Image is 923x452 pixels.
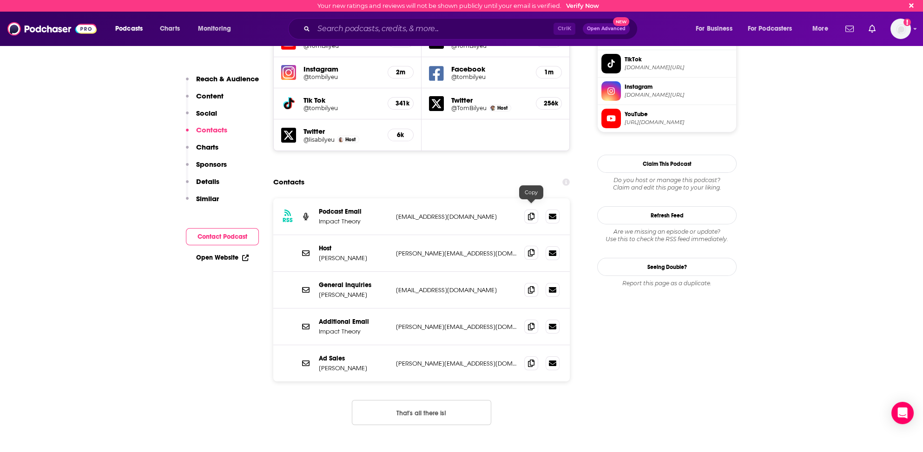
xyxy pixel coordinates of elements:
h3: RSS [283,216,293,224]
div: Report this page as a duplicate. [597,280,737,287]
h5: 6k [396,131,406,139]
a: @TomBilyeu [451,105,487,111]
a: Charts [154,21,185,36]
p: Similar [196,194,219,203]
span: For Podcasters [748,22,792,35]
p: Reach & Audience [196,74,259,83]
button: open menu [109,21,155,36]
span: Host [345,137,356,143]
span: For Business [696,22,732,35]
p: [PERSON_NAME] [319,291,389,299]
div: Search podcasts, credits, & more... [297,18,646,39]
span: Open Advanced [587,26,626,31]
div: Open Intercom Messenger [891,402,914,424]
span: Logged in as BretAita [890,19,911,39]
button: Claim This Podcast [597,155,737,173]
button: Similar [186,194,219,211]
div: Copy [519,185,543,199]
button: Nothing here. [352,400,491,425]
span: Charts [160,22,180,35]
div: Claim and edit this page to your liking. [597,177,737,191]
button: Sponsors [186,160,227,177]
span: https://www.youtube.com/@TomBilyeu [625,119,732,126]
input: Search podcasts, credits, & more... [314,21,554,36]
p: Ad Sales [319,354,389,362]
p: [PERSON_NAME][EMAIL_ADDRESS][DOMAIN_NAME] [396,249,517,257]
p: Charts [196,143,218,151]
span: New [613,17,630,26]
button: Contacts [186,125,227,143]
button: Show profile menu [890,19,911,39]
p: [PERSON_NAME] [319,254,389,262]
svg: Email not verified [903,19,911,26]
button: Charts [186,143,218,160]
span: Podcasts [115,22,143,35]
p: Additional Email [319,318,389,326]
button: open menu [742,21,806,36]
button: open menu [806,21,840,36]
a: Show notifications dropdown [865,21,879,37]
span: YouTube [625,110,732,118]
img: Podchaser - Follow, Share and Rate Podcasts [7,20,97,38]
a: @tombilyeu [303,73,380,80]
img: User Profile [890,19,911,39]
div: Your new ratings and reviews will not be shown publicly until your email is verified. [317,2,599,9]
h5: Instagram [303,65,380,73]
a: Show notifications dropdown [842,21,857,37]
p: Host [319,244,389,252]
a: Instagram[DOMAIN_NAME][URL] [601,81,732,101]
a: YouTube[URL][DOMAIN_NAME] [601,109,732,128]
button: Open AdvancedNew [583,23,630,34]
p: Impact Theory [319,217,389,225]
span: Instagram [625,83,732,91]
span: More [812,22,828,35]
h5: Tik Tok [303,96,380,105]
p: Contacts [196,125,227,134]
h5: 2m [396,68,406,76]
button: Reach & Audience [186,74,259,92]
button: Refresh Feed [597,206,737,224]
p: Details [196,177,219,186]
img: iconImage [281,65,296,80]
a: @tombilyeu [303,105,380,111]
div: Are we missing an episode or update? Use this to check the RSS feed immediately. [597,228,737,243]
p: Sponsors [196,160,227,169]
span: instagram.com/tombilyeu [625,92,732,98]
span: TikTok [625,55,732,64]
img: Lisa Bilyeu [338,137,343,142]
p: Social [196,109,217,118]
button: Content [186,92,224,109]
h5: 1m [544,68,554,76]
a: Verify Now [566,2,599,9]
h2: Contacts [273,173,304,191]
span: Ctrl K [554,23,575,35]
img: Tom Bilyeu [490,105,495,111]
p: Impact Theory [319,328,389,335]
h5: Facebook [451,65,528,73]
span: Do you host or manage this podcast? [597,177,737,184]
p: [PERSON_NAME][EMAIL_ADDRESS][DOMAIN_NAME] [396,323,517,331]
p: [PERSON_NAME][EMAIL_ADDRESS][DOMAIN_NAME] [396,360,517,367]
a: @lisabilyeu [303,136,335,143]
p: Podcast Email [319,208,389,216]
a: Open Website [196,254,249,262]
h5: 256k [544,99,554,107]
p: Content [196,92,224,100]
h5: Twitter [451,96,528,105]
p: [PERSON_NAME] [319,364,389,372]
a: @tombilyeu [451,73,528,80]
button: Contact Podcast [186,228,259,245]
p: General Inquiries [319,281,389,289]
h5: 341k [396,99,406,107]
button: open menu [689,21,744,36]
button: Social [186,109,217,126]
span: Host [497,105,508,111]
span: tiktok.com/@tombilyeu [625,64,732,71]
